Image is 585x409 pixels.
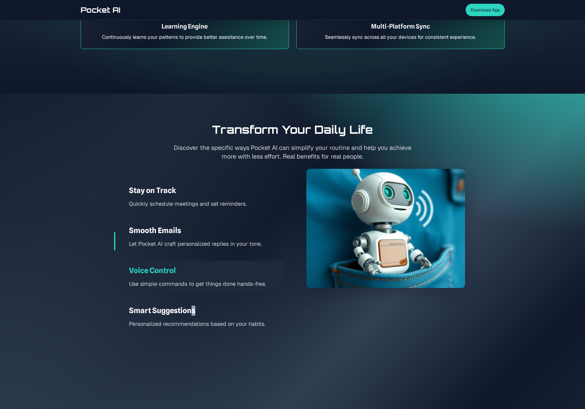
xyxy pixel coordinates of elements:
[129,186,285,196] h3: Stay on Track
[129,226,285,236] h3: Smooth Emails
[129,279,285,288] p: Use simple commands to get things done hands-free.
[306,169,465,288] img: Voice Control
[129,199,285,208] p: Quickly schedule meetings and set reminders.
[174,143,412,161] p: Discover the specific ways Pocket AI can simplify your routine and help you achieve more with les...
[304,22,497,31] h3: Multi-Platform Sync
[81,5,120,15] span: Pocket AI
[304,33,497,41] p: Seamlessly sync across all your devices for consistent experience.
[466,4,505,16] button: Download App
[129,266,285,276] h3: Voice Control
[88,33,281,41] p: Continuously learns your patterns to provide better assistance over time.
[129,239,285,248] p: Let Pocket AI craft personalized replies in your tone.
[129,319,285,328] p: Personalized recommendations based on your habits.
[88,22,281,31] h3: Learning Engine
[81,124,505,136] h2: Transform Your Daily Life
[129,306,285,316] h3: Smart Suggestions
